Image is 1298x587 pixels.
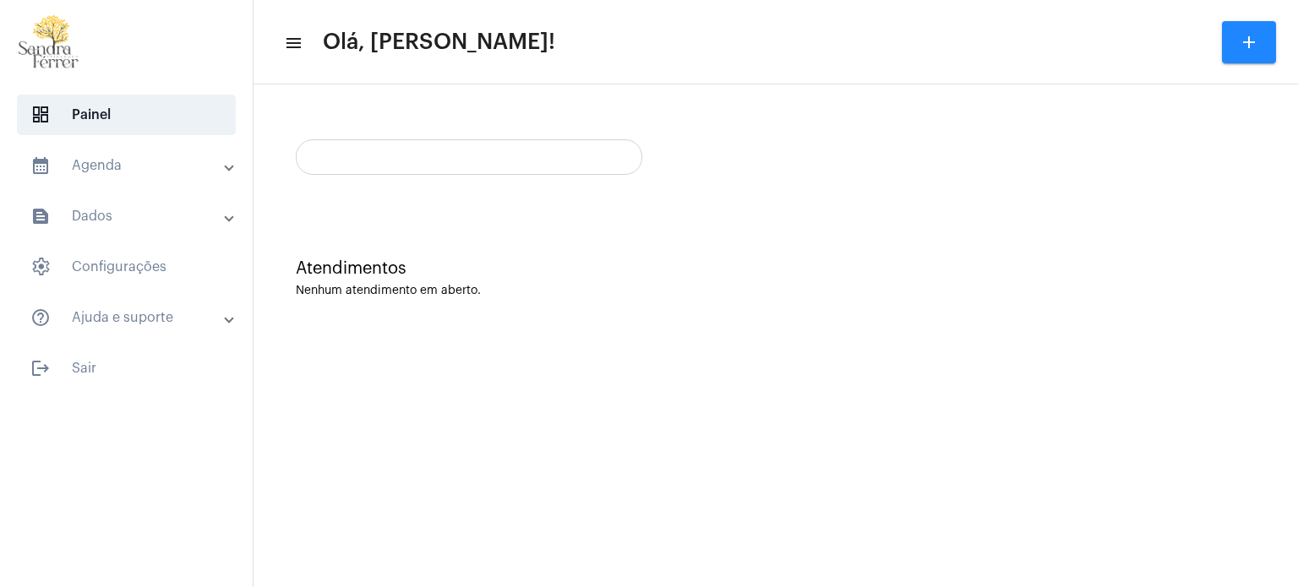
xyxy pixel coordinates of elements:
[30,257,51,277] span: sidenav icon
[10,145,253,186] mat-expansion-panel-header: sidenav iconAgenda
[10,297,253,338] mat-expansion-panel-header: sidenav iconAjuda e suporte
[30,155,226,176] mat-panel-title: Agenda
[30,105,51,125] span: sidenav icon
[296,259,1256,278] div: Atendimentos
[30,206,51,226] mat-icon: sidenav icon
[17,95,236,135] span: Painel
[10,196,253,236] mat-expansion-panel-header: sidenav iconDados
[284,33,301,53] mat-icon: sidenav icon
[17,348,236,389] span: Sair
[1239,32,1259,52] mat-icon: add
[30,307,226,328] mat-panel-title: Ajuda e suporte
[296,285,1256,297] div: Nenhum atendimento em aberto.
[30,155,51,176] mat-icon: sidenav icon
[30,206,226,226] mat-panel-title: Dados
[30,307,51,328] mat-icon: sidenav icon
[14,8,85,76] img: 87cae55a-51f6-9edc-6e8c-b06d19cf5cca.png
[30,358,51,378] mat-icon: sidenav icon
[17,247,236,287] span: Configurações
[323,29,555,56] span: Olá, [PERSON_NAME]!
